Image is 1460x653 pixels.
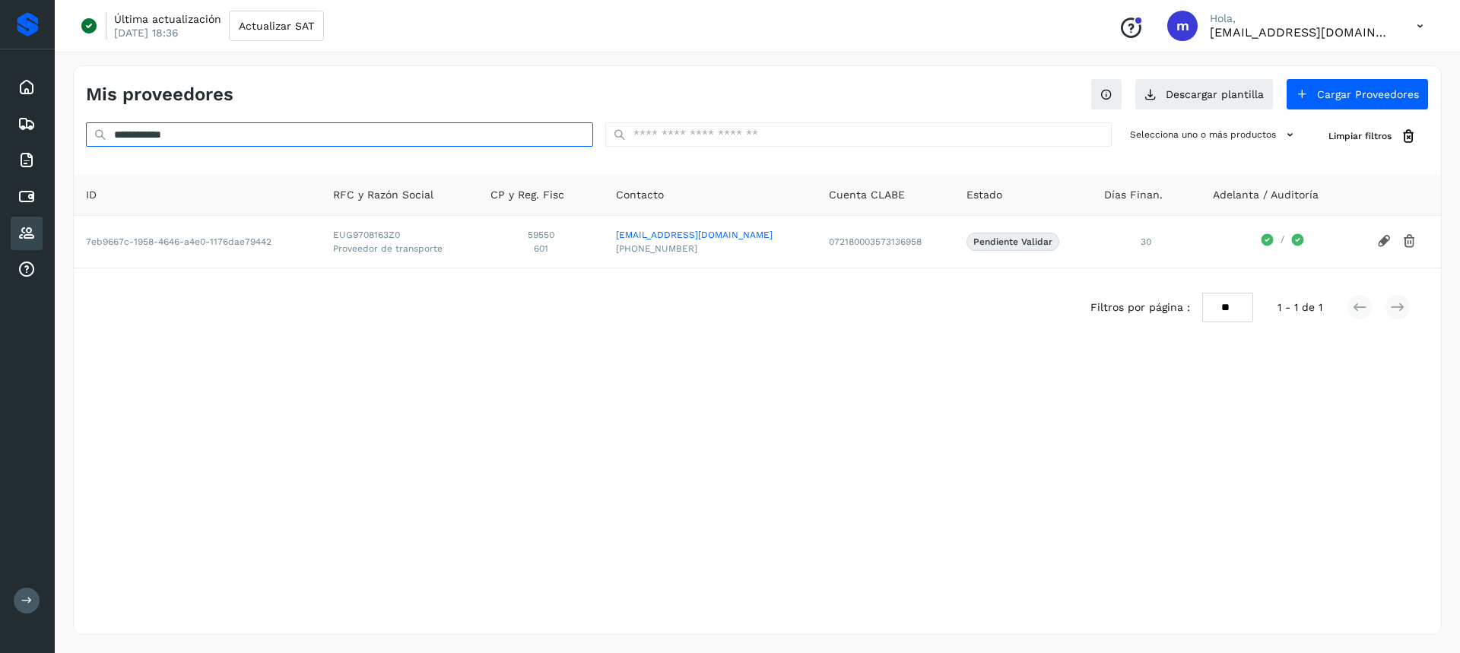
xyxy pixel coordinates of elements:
td: 072180003573136958 [817,215,954,268]
span: Estado [966,187,1002,203]
span: 30 [1141,236,1151,247]
span: Actualizar SAT [239,21,314,31]
span: Cuenta CLABE [829,187,905,203]
span: 1 - 1 de 1 [1277,300,1322,315]
span: CP y Reg. Fisc [490,187,564,203]
div: / [1213,233,1352,251]
p: mercedes@solvento.mx [1210,25,1392,40]
span: [PHONE_NUMBER] [616,242,805,255]
div: Proveedores [11,217,43,250]
p: [DATE] 18:36 [114,26,179,40]
span: 59550 [490,228,592,242]
button: Selecciona uno o más productos [1124,122,1304,147]
div: Analiticas de tarifas [11,253,43,287]
span: Adelanta / Auditoría [1213,187,1319,203]
span: ID [86,187,97,203]
span: RFC y Razón Social [333,187,433,203]
button: Descargar plantilla [1135,78,1274,110]
button: Actualizar SAT [229,11,324,41]
button: Cargar Proveedores [1286,78,1429,110]
div: Cuentas por pagar [11,180,43,214]
div: Facturas [11,144,43,177]
div: Inicio [11,71,43,104]
p: Pendiente Validar [973,236,1052,247]
p: Hola, [1210,12,1392,25]
h4: Mis proveedores [86,84,233,106]
span: Limpiar filtros [1328,129,1392,143]
span: Días Finan. [1104,187,1163,203]
span: Proveedor de transporte [333,242,466,255]
a: [EMAIL_ADDRESS][DOMAIN_NAME] [616,228,805,242]
span: 601 [490,242,592,255]
span: Contacto [616,187,664,203]
button: Limpiar filtros [1316,122,1429,151]
span: EUG9708163Z0 [333,228,466,242]
p: Última actualización [114,12,221,26]
td: 7eb9667c-1958-4646-a4e0-1176dae79442 [74,215,321,268]
span: Filtros por página : [1090,300,1190,315]
div: Embarques [11,107,43,141]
